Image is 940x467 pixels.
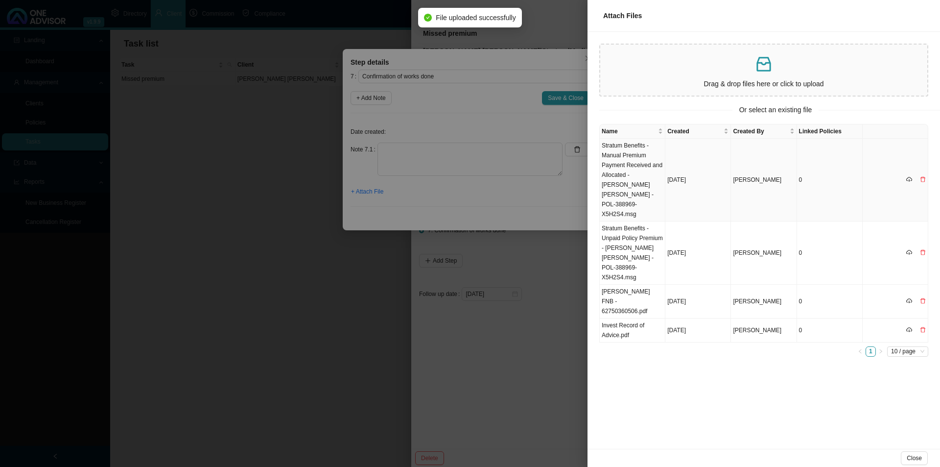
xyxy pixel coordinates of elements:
th: Created [665,124,731,139]
li: Next Page [876,346,886,357]
span: Created [667,126,722,136]
span: Attach Files [603,12,642,20]
div: Page Size [887,346,928,357]
span: inbox [754,54,774,74]
td: Invest Record of Advice.pdf [600,319,665,343]
td: Stratum Benefits - Unpaid Policy Premium - [PERSON_NAME] [PERSON_NAME] - POL-388969-X5H2S4.msg [600,221,665,285]
span: [PERSON_NAME] [733,176,781,183]
td: Stratum Benefits - Manual Premium Payment Received and Allocated - [PERSON_NAME] [PERSON_NAME] - ... [600,139,665,221]
a: 1 [866,347,875,356]
span: left [858,349,863,354]
span: right [878,349,883,354]
span: delete [920,327,926,333]
td: [PERSON_NAME] FNB - 62750360506.pdf [600,285,665,319]
button: Close [901,451,928,465]
span: cloud-download [906,249,912,255]
button: left [855,346,866,357]
th: Created By [731,124,797,139]
span: cloud-download [906,176,912,182]
span: [PERSON_NAME] [733,249,781,256]
span: cloud-download [906,327,912,333]
td: 0 [797,319,863,343]
li: Previous Page [855,346,866,357]
span: check-circle [424,14,432,22]
span: Close [907,453,922,463]
td: 0 [797,139,863,221]
th: Name [600,124,665,139]
span: Name [602,126,656,136]
td: 0 [797,221,863,285]
span: delete [920,249,926,255]
li: 1 [866,346,876,357]
td: 0 [797,285,863,319]
p: Drag & drop files here or click to upload [604,78,923,90]
td: [DATE] [665,319,731,343]
button: right [876,346,886,357]
span: delete [920,298,926,304]
td: [DATE] [665,221,731,285]
td: [DATE] [665,139,731,221]
span: 10 / page [891,347,924,356]
th: Linked Policies [797,124,863,139]
span: Created By [733,126,787,136]
span: delete [920,176,926,182]
span: inboxDrag & drop files here or click to upload [600,45,927,96]
td: [DATE] [665,285,731,319]
span: [PERSON_NAME] [733,327,781,334]
span: File uploaded successfully [436,12,516,23]
span: cloud-download [906,298,912,304]
span: [PERSON_NAME] [733,298,781,305]
span: Or select an existing file [732,104,819,116]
